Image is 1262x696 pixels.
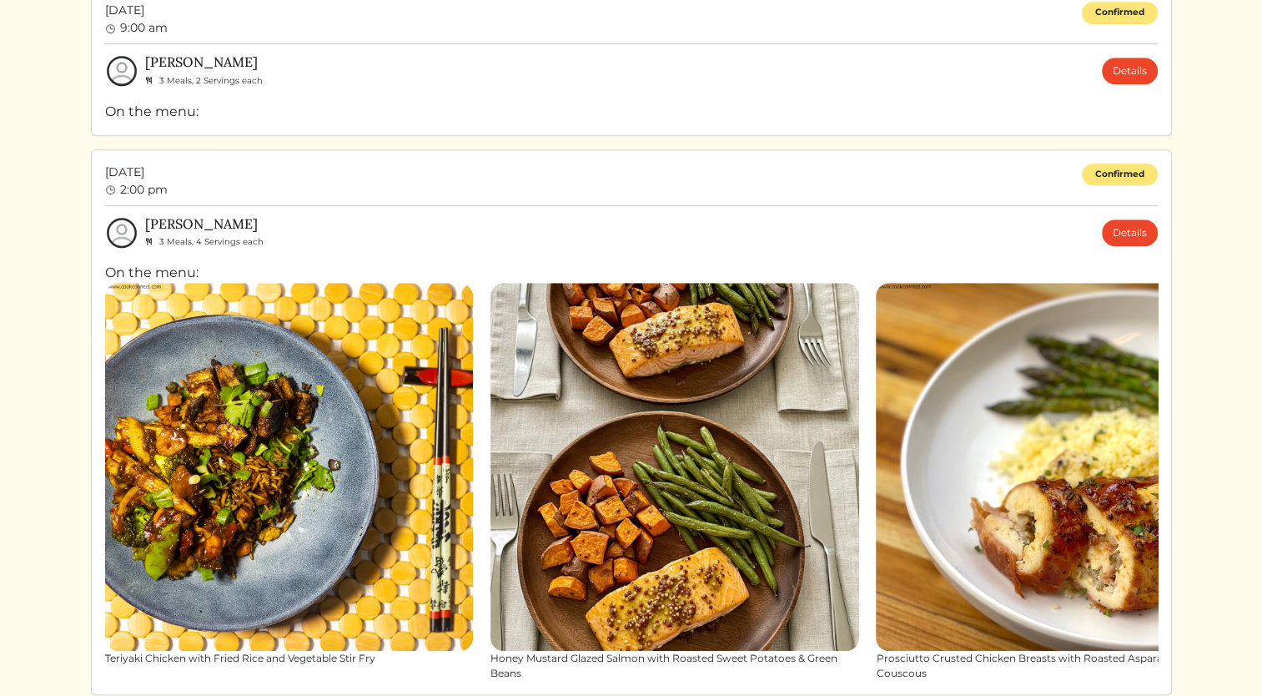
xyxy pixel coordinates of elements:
[876,283,1244,682] a: Prosciutto Crusted Chicken Breasts with Roasted Asparagus and Garlic Couscous
[105,263,1158,682] div: On the menu:
[145,76,153,84] img: fork_knife_small-8e8c56121c6ac9ad617f7f0151facf9cb574b427d2b27dceffcaf97382ddc7e7.svg
[1082,2,1158,24] div: Confirmed
[120,182,168,197] span: 2:00 pm
[105,184,117,196] img: clock-b05ee3d0f9935d60bc54650fc25b6257a00041fd3bdc39e3e98414568feee22d.svg
[105,651,474,666] div: Teriyaki Chicken with Fried Rice and Vegetable Stir Fry
[105,283,474,652] img: Teriyaki Chicken with Fried Rice and Vegetable Stir Fry
[876,283,1244,652] img: Prosciutto Crusted Chicken Breasts with Roasted Asparagus and Garlic Couscous
[490,283,859,682] a: Honey Mustard Glazed Salmon with Roasted Sweet Potatoes & Green Beans
[159,236,264,247] span: 3 Meals, 4 Servings each
[490,283,859,652] img: Honey Mustard Glazed Salmon with Roasted Sweet Potatoes & Green Beans
[876,651,1244,681] div: Prosciutto Crusted Chicken Breasts with Roasted Asparagus and Garlic Couscous
[145,54,263,70] h6: [PERSON_NAME]
[120,20,168,35] span: 9:00 am
[105,216,138,250] img: profile-circle-6dcd711754eaac681cb4e5fa6e5947ecf152da99a3a386d1f417117c42b37ef2.svg
[159,75,263,86] span: 3 Meals, 2 Servings each
[490,651,859,681] div: Honey Mustard Glazed Salmon with Roasted Sweet Potatoes & Green Beans
[105,2,168,19] span: [DATE]
[1102,219,1158,246] a: Details
[105,102,1158,122] div: On the menu:
[145,216,264,232] h6: [PERSON_NAME]
[145,237,153,245] img: fork_knife_small-8e8c56121c6ac9ad617f7f0151facf9cb574b427d2b27dceffcaf97382ddc7e7.svg
[105,23,117,35] img: clock-b05ee3d0f9935d60bc54650fc25b6257a00041fd3bdc39e3e98414568feee22d.svg
[1082,164,1158,186] div: Confirmed
[105,283,474,667] a: Teriyaki Chicken with Fried Rice and Vegetable Stir Fry
[1102,58,1158,84] a: Details
[105,164,168,181] span: [DATE]
[105,54,138,88] img: profile-circle-6dcd711754eaac681cb4e5fa6e5947ecf152da99a3a386d1f417117c42b37ef2.svg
